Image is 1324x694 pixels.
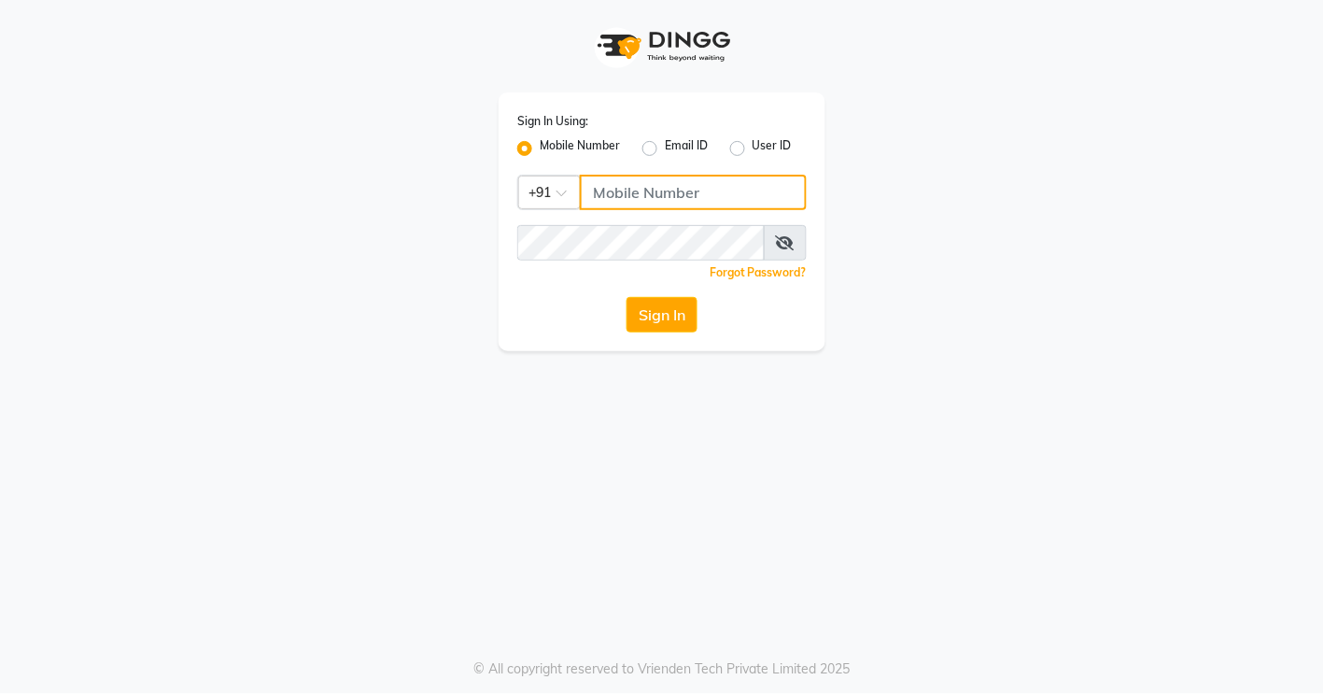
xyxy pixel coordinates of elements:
input: Username [517,225,765,261]
label: User ID [753,137,792,160]
button: Sign In [627,297,697,333]
a: Forgot Password? [710,265,807,279]
label: Email ID [665,137,708,160]
img: logo1.svg [587,19,737,74]
label: Sign In Using: [517,113,588,130]
input: Username [580,175,807,210]
label: Mobile Number [540,137,620,160]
